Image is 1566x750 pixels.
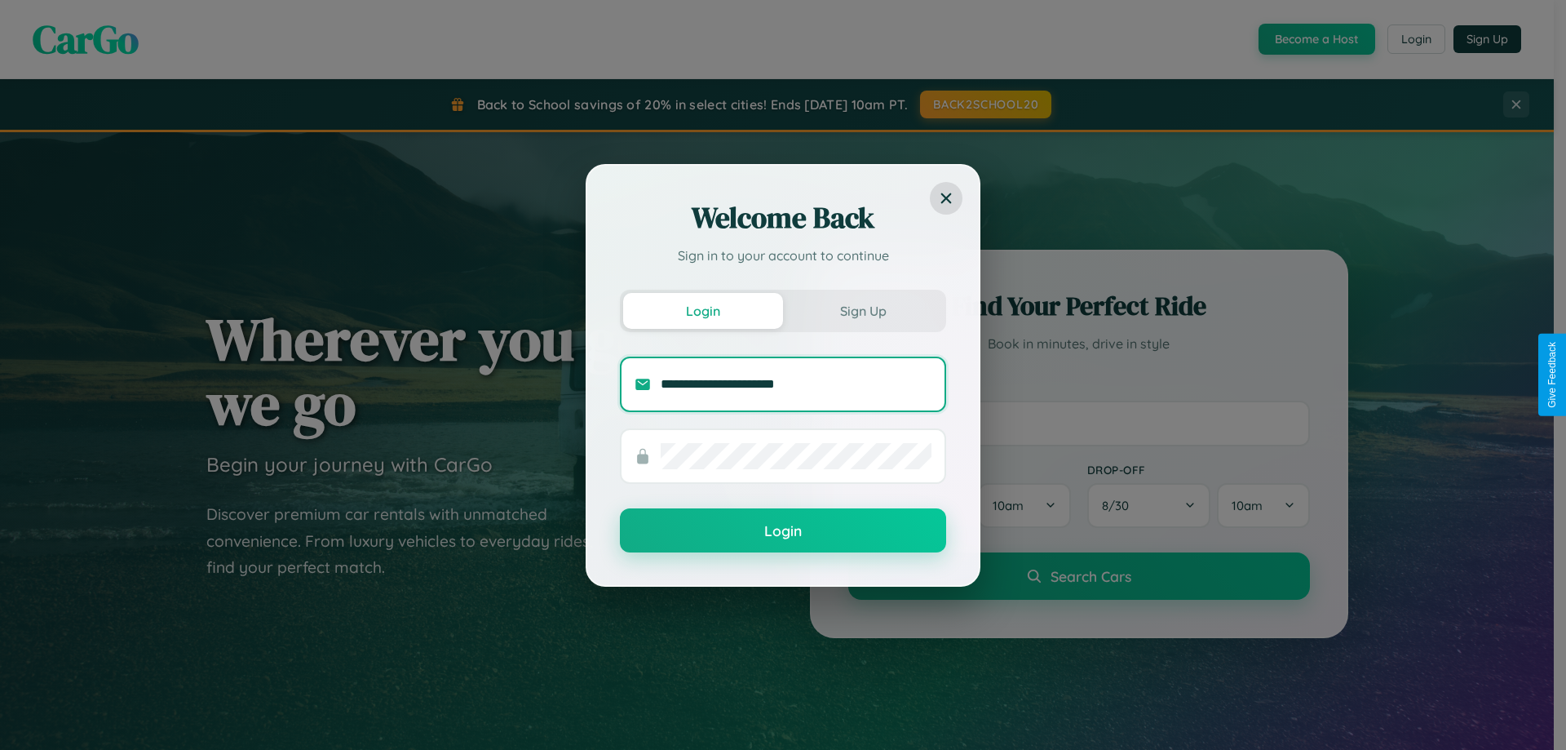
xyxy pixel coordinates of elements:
[620,198,946,237] h2: Welcome Back
[783,293,943,329] button: Sign Up
[620,246,946,265] p: Sign in to your account to continue
[623,293,783,329] button: Login
[620,508,946,553] button: Login
[1546,342,1558,408] div: Give Feedback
